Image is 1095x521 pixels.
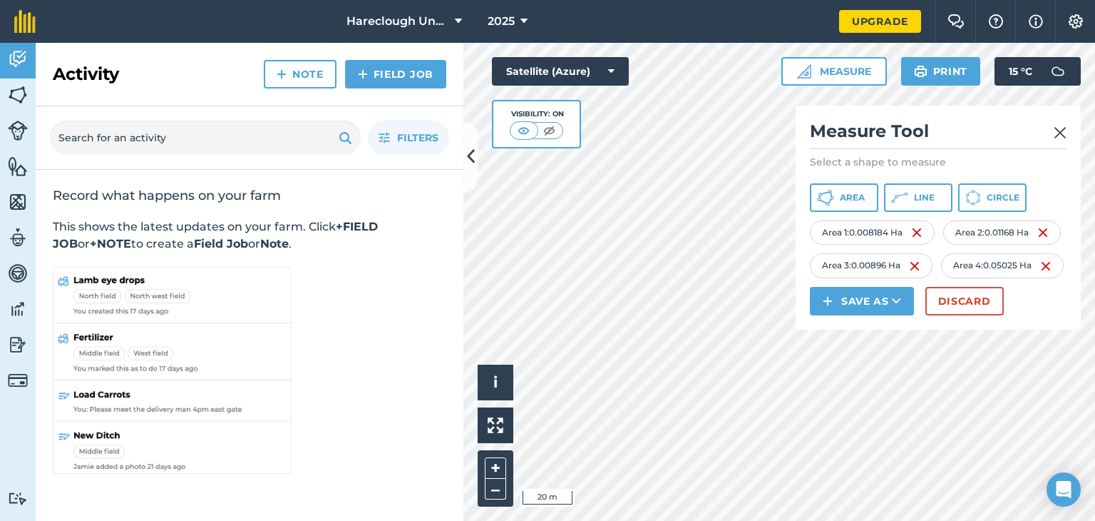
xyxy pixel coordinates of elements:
[810,287,914,315] button: Save as
[8,263,28,284] img: svg+xml;base64,PD94bWwgdmVyc2lvbj0iMS4wIiBlbmNvZGluZz0idXRmLTgiPz4KPCEtLSBHZW5lcmF0b3I6IEFkb2JlIE...
[781,57,887,86] button: Measure
[994,57,1081,86] button: 15 °C
[8,492,28,505] img: svg+xml;base64,PD94bWwgdmVyc2lvbj0iMS4wIiBlbmNvZGluZz0idXRmLTgiPz4KPCEtLSBHZW5lcmF0b3I6IEFkb2JlIE...
[987,192,1019,203] span: Circle
[914,192,935,203] span: Line
[8,227,28,248] img: svg+xml;base64,PD94bWwgdmVyc2lvbj0iMS4wIiBlbmNvZGluZz0idXRmLTgiPz4KPCEtLSBHZW5lcmF0b3I6IEFkb2JlIE...
[810,221,935,245] div: Area 1 : 0.008184 Ha
[8,191,28,213] img: svg+xml;base64,PHN2ZyB4bWxucz0iaHR0cDovL3d3dy53My5vcmcvMjAwMC9zdmciIHdpZHRoPSI1NiIgaGVpZ2h0PSI2MC...
[1040,258,1052,275] img: svg+xml;base64,PHN2ZyB4bWxucz0iaHR0cDovL3d3dy53My5vcmcvMjAwMC9zdmciIHdpZHRoPSIxNiIgaGVpZ2h0PSIyNC...
[810,155,1066,169] p: Select a shape to measure
[1044,57,1072,86] img: svg+xml;base64,PD94bWwgdmVyc2lvbj0iMS4wIiBlbmNvZGluZz0idXRmLTgiPz4KPCEtLSBHZW5lcmF0b3I6IEFkb2JlIE...
[914,63,927,80] img: svg+xml;base64,PHN2ZyB4bWxucz0iaHR0cDovL3d3dy53My5vcmcvMjAwMC9zdmciIHdpZHRoPSIxOSIgaGVpZ2h0PSIyNC...
[540,123,558,138] img: svg+xml;base64,PHN2ZyB4bWxucz0iaHR0cDovL3d3dy53My5vcmcvMjAwMC9zdmciIHdpZHRoPSI1MCIgaGVpZ2h0PSI0MC...
[478,365,513,400] button: i
[194,237,248,251] strong: Field Job
[810,120,1066,149] h2: Measure Tool
[397,130,438,146] span: Filters
[1067,14,1084,29] img: A cog icon
[943,221,1061,245] div: Area 2 : 0.01168 Ha
[515,123,533,138] img: svg+xml;base64,PHN2ZyB4bWxucz0iaHR0cDovL3d3dy53My5vcmcvMjAwMC9zdmciIHdpZHRoPSI1MCIgaGVpZ2h0PSI0MC...
[277,66,287,83] img: svg+xml;base64,PHN2ZyB4bWxucz0iaHR0cDovL3d3dy53My5vcmcvMjAwMC9zdmciIHdpZHRoPSIxNCIgaGVpZ2h0PSIyNC...
[53,187,446,204] h2: Record what happens on your farm
[947,14,965,29] img: Two speech bubbles overlapping with the left bubble in the forefront
[810,183,878,212] button: Area
[909,258,920,275] img: svg+xml;base64,PHN2ZyB4bWxucz0iaHR0cDovL3d3dy53My5vcmcvMjAwMC9zdmciIHdpZHRoPSIxNiIgaGVpZ2h0PSIyNC...
[260,237,289,251] strong: Note
[339,129,352,146] img: svg+xml;base64,PHN2ZyB4bWxucz0iaHR0cDovL3d3dy53My5vcmcvMjAwMC9zdmciIHdpZHRoPSIxOSIgaGVpZ2h0PSIyNC...
[925,287,1004,315] button: Discard
[941,253,1064,278] div: Area 4 : 0.05025 Ha
[493,373,498,391] span: i
[8,370,28,390] img: svg+xml;base64,PD94bWwgdmVyc2lvbj0iMS4wIiBlbmNvZGluZz0idXRmLTgiPz4KPCEtLSBHZW5lcmF0b3I6IEFkb2JlIE...
[90,237,131,251] strong: +NOTE
[839,10,921,33] a: Upgrade
[1029,13,1043,30] img: svg+xml;base64,PHN2ZyB4bWxucz0iaHR0cDovL3d3dy53My5vcmcvMjAwMC9zdmciIHdpZHRoPSIxNyIgaGVpZ2h0PSIxNy...
[840,192,865,203] span: Area
[911,224,922,241] img: svg+xml;base64,PHN2ZyB4bWxucz0iaHR0cDovL3d3dy53My5vcmcvMjAwMC9zdmciIHdpZHRoPSIxNiIgaGVpZ2h0PSIyNC...
[346,13,449,30] span: Hareclough Unmarked
[823,293,833,310] img: svg+xml;base64,PHN2ZyB4bWxucz0iaHR0cDovL3d3dy53My5vcmcvMjAwMC9zdmciIHdpZHRoPSIxNCIgaGVpZ2h0PSIyNC...
[884,183,952,212] button: Line
[53,63,119,86] h2: Activity
[510,108,564,120] div: Visibility: On
[485,457,506,479] button: +
[485,479,506,500] button: –
[987,14,1004,29] img: A question mark icon
[797,64,811,79] img: Ruler icon
[958,183,1027,212] button: Circle
[488,418,503,433] img: Four arrows, one pointing top left, one top right, one bottom right and the last bottom left
[53,218,446,253] p: This shows the latest updates on your farm. Click or to create a or .
[8,156,28,177] img: svg+xml;base64,PHN2ZyB4bWxucz0iaHR0cDovL3d3dy53My5vcmcvMjAwMC9zdmciIHdpZHRoPSI1NiIgaGVpZ2h0PSI2MC...
[345,60,446,88] a: Field Job
[358,66,368,83] img: svg+xml;base64,PHN2ZyB4bWxucz0iaHR0cDovL3d3dy53My5vcmcvMjAwMC9zdmciIHdpZHRoPSIxNCIgaGVpZ2h0PSIyNC...
[492,57,629,86] button: Satellite (Azure)
[50,121,361,155] input: Search for an activity
[1047,472,1081,507] div: Open Intercom Messenger
[1009,57,1032,86] span: 15 ° C
[8,334,28,355] img: svg+xml;base64,PD94bWwgdmVyc2lvbj0iMS4wIiBlbmNvZGluZz0idXRmLTgiPz4KPCEtLSBHZW5lcmF0b3I6IEFkb2JlIE...
[8,84,28,106] img: svg+xml;base64,PHN2ZyB4bWxucz0iaHR0cDovL3d3dy53My5vcmcvMjAwMC9zdmciIHdpZHRoPSI1NiIgaGVpZ2h0PSI2MC...
[901,57,981,86] button: Print
[8,121,28,141] img: svg+xml;base64,PD94bWwgdmVyc2lvbj0iMS4wIiBlbmNvZGluZz0idXRmLTgiPz4KPCEtLSBHZW5lcmF0b3I6IEFkb2JlIE...
[8,298,28,320] img: svg+xml;base64,PD94bWwgdmVyc2lvbj0iMS4wIiBlbmNvZGluZz0idXRmLTgiPz4KPCEtLSBHZW5lcmF0b3I6IEFkb2JlIE...
[368,121,449,155] button: Filters
[1054,124,1066,141] img: svg+xml;base64,PHN2ZyB4bWxucz0iaHR0cDovL3d3dy53My5vcmcvMjAwMC9zdmciIHdpZHRoPSIyMiIgaGVpZ2h0PSIzMC...
[1037,224,1049,241] img: svg+xml;base64,PHN2ZyB4bWxucz0iaHR0cDovL3d3dy53My5vcmcvMjAwMC9zdmciIHdpZHRoPSIxNiIgaGVpZ2h0PSIyNC...
[810,253,932,278] div: Area 3 : 0.00896 Ha
[488,13,515,30] span: 2025
[14,10,36,33] img: fieldmargin Logo
[264,60,336,88] a: Note
[8,49,28,70] img: svg+xml;base64,PD94bWwgdmVyc2lvbj0iMS4wIiBlbmNvZGluZz0idXRmLTgiPz4KPCEtLSBHZW5lcmF0b3I6IEFkb2JlIE...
